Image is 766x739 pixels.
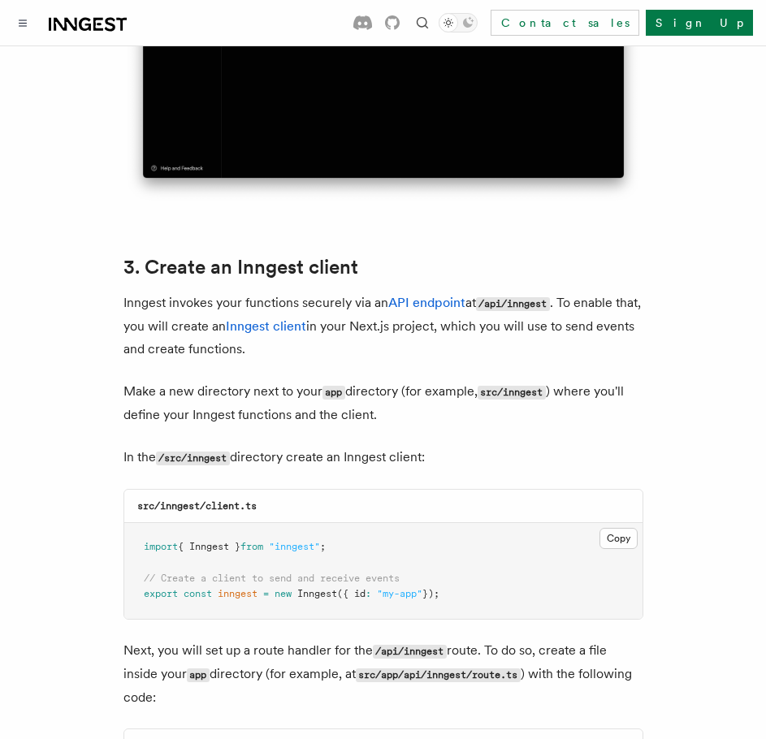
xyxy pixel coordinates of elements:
[123,446,643,469] p: In the directory create an Inngest client:
[373,645,447,659] code: /api/inngest
[388,295,465,310] a: API endpoint
[413,13,432,32] button: Find something...
[422,588,439,599] span: });
[320,541,326,552] span: ;
[476,297,550,311] code: /api/inngest
[366,588,371,599] span: :
[156,452,230,465] code: /src/inngest
[377,588,422,599] span: "my-app"
[144,588,178,599] span: export
[356,668,521,682] code: src/app/api/inngest/route.ts
[123,256,358,279] a: 3. Create an Inngest client
[13,13,32,32] button: Toggle navigation
[184,588,212,599] span: const
[275,588,292,599] span: new
[491,10,639,36] a: Contact sales
[322,386,345,400] code: app
[337,588,366,599] span: ({ id
[123,380,643,426] p: Make a new directory next to your directory (for example, ) where you'll define your Inngest func...
[123,639,643,709] p: Next, you will set up a route handler for the route. To do so, create a file inside your director...
[599,528,638,549] button: Copy
[226,318,306,334] a: Inngest client
[218,588,257,599] span: inngest
[478,386,546,400] code: src/inngest
[178,541,240,552] span: { Inngest }
[137,500,257,512] code: src/inngest/client.ts
[646,10,753,36] a: Sign Up
[297,588,337,599] span: Inngest
[187,668,210,682] code: app
[439,13,478,32] button: Toggle dark mode
[123,292,643,361] p: Inngest invokes your functions securely via an at . To enable that, you will create an in your Ne...
[263,588,269,599] span: =
[144,541,178,552] span: import
[144,573,400,584] span: // Create a client to send and receive events
[269,541,320,552] span: "inngest"
[240,541,263,552] span: from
